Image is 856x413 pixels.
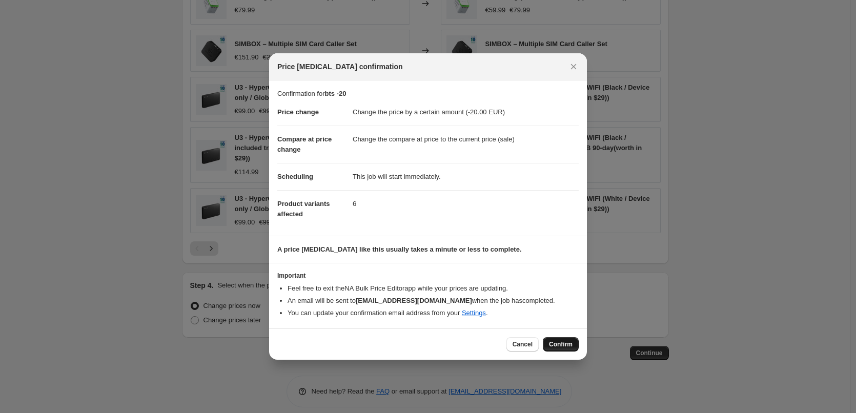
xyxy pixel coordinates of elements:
span: Cancel [513,340,533,348]
dd: This job will start immediately. [353,163,579,190]
span: Price [MEDICAL_DATA] confirmation [277,61,403,72]
button: Confirm [543,337,579,352]
p: Confirmation for [277,89,579,99]
button: Close [566,59,581,74]
span: Product variants affected [277,200,330,218]
b: A price [MEDICAL_DATA] like this usually takes a minute or less to complete. [277,245,522,253]
span: Compare at price change [277,135,332,153]
b: bts -20 [324,90,346,97]
button: Cancel [506,337,539,352]
span: Scheduling [277,173,313,180]
li: Feel free to exit the NA Bulk Price Editor app while your prices are updating. [288,283,579,294]
dd: 6 [353,190,579,217]
dd: Change the compare at price to the current price (sale) [353,126,579,153]
span: Price change [277,108,319,116]
a: Settings [462,309,486,317]
li: An email will be sent to when the job has completed . [288,296,579,306]
h3: Important [277,272,579,280]
b: [EMAIL_ADDRESS][DOMAIN_NAME] [356,297,472,304]
dd: Change the price by a certain amount (-20.00 EUR) [353,99,579,126]
li: You can update your confirmation email address from your . [288,308,579,318]
span: Confirm [549,340,573,348]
